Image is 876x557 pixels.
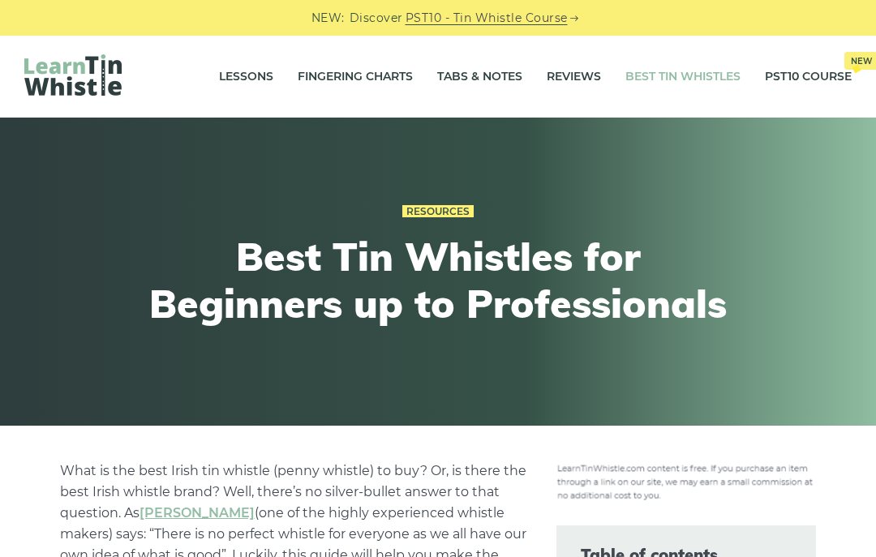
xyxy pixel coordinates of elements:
a: PST10 CourseNew [765,57,852,97]
a: Lessons [219,57,273,97]
a: undefined (opens in a new tab) [140,505,255,521]
a: Reviews [547,57,601,97]
a: Resources [402,205,474,218]
a: Fingering Charts [298,57,413,97]
img: LearnTinWhistle.com [24,54,122,96]
img: disclosure [556,461,816,501]
h1: Best Tin Whistles for Beginners up to Professionals [140,234,736,327]
a: Tabs & Notes [437,57,522,97]
a: Best Tin Whistles [625,57,741,97]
